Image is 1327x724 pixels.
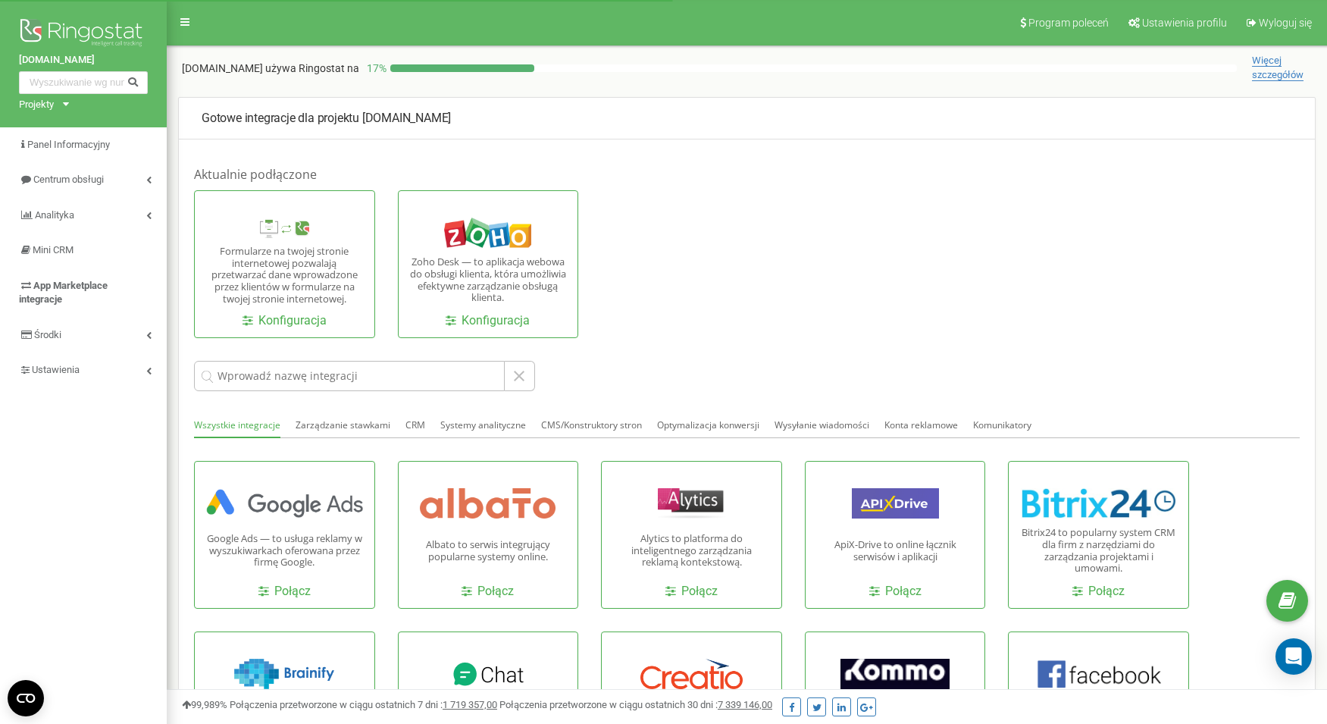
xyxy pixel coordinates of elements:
a: [DOMAIN_NAME] [19,53,148,67]
p: [DOMAIN_NAME] [202,110,1292,127]
input: Wyszukiwanie wg numeru [19,71,148,94]
span: 99,989% [182,699,227,710]
span: Więcej szczegółów [1252,55,1304,81]
button: Open CMP widget [8,680,44,716]
div: Projekty [19,98,54,112]
button: Zarządzanie stawkami [296,414,390,437]
a: Konfiguracja [243,312,327,330]
a: Połącz [869,583,922,600]
button: Wszystkie integracje [194,414,280,438]
span: Centrum obsługi [33,174,104,185]
p: Formularze na twojej stronie internetowej pozwalają przetwarzać dane wprowadzone przez klientów w... [206,246,363,305]
p: 17 % [359,61,390,76]
span: Analityka [35,209,74,221]
span: Ustawienia [32,364,80,375]
span: App Marketplace integracje [19,280,108,306]
a: Połącz [258,583,311,600]
p: Albato to serwis integrujący popularne systemy online. [410,539,567,563]
span: Połączenia przetworzone w ciągu ostatnich 7 dni : [230,699,497,710]
span: Panel Informacyjny [27,139,110,150]
button: Konta reklamowe [884,414,958,437]
span: Wyloguj się [1259,17,1312,29]
span: używa Ringostat na [265,62,359,74]
a: Połącz [665,583,718,600]
button: CRM [405,414,425,437]
u: 1 719 357,00 [443,699,497,710]
p: Google Ads — to usługa reklamy w wyszukiwarkach oferowana przez firmę Google. [206,533,363,569]
span: Środki [34,329,61,340]
u: 7 339 146,00 [718,699,772,710]
span: Gotowe integracje dla projektu [202,111,359,125]
span: Połączenia przetworzone w ciągu ostatnich 30 dni : [499,699,772,710]
span: Ustawienia profilu [1142,17,1227,29]
a: Połącz [1072,583,1125,600]
button: Optymalizacja konwersji [657,414,759,437]
div: Open Intercom Messenger [1275,638,1312,675]
button: CMS/Konstruktory stron [541,414,642,437]
a: Konfiguracja [446,312,530,330]
p: Zoho Desk — to aplikacja webowa do obsługi klienta, która umożliwia efektywne zarządzanie obsługą... [410,256,567,303]
p: Bitrix24 to popularny system CRM dla firm z narzędziami do zarządzania projektami i umowami. [1020,527,1177,574]
p: [DOMAIN_NAME] [182,61,359,76]
button: Systemy analityczne [440,414,526,437]
img: Ringostat logo [19,15,148,53]
input: Wprowadź nazwę integracji [194,361,505,391]
button: Wysyłanie wiadomości [775,414,869,437]
span: Program poleceń [1028,17,1109,29]
p: ApiX-Drive to online łącznik serwisów i aplikacji [817,539,974,563]
a: Połącz [462,583,514,600]
h1: Aktualnie podłączone [194,166,1300,183]
span: Mini CRM [33,244,74,255]
p: Alytics to platforma do inteligentnego zarządzania reklamą kontekstową. [613,533,770,569]
button: Komunikatory [973,414,1031,437]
